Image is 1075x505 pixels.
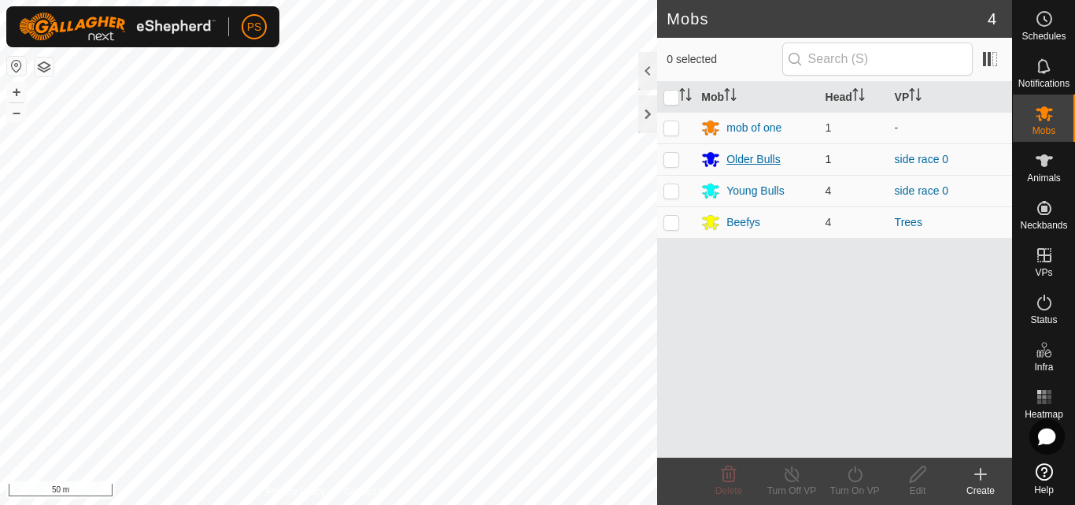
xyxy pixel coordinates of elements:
[1033,126,1055,136] span: Mobs
[826,184,832,197] span: 4
[726,183,784,199] div: Young Bulls
[7,57,26,76] button: Reset Map
[695,82,818,113] th: Mob
[760,484,823,498] div: Turn Off VP
[826,216,832,228] span: 4
[1034,362,1053,372] span: Infra
[888,82,1012,113] th: VP
[724,91,737,103] p-sorticon: Activate to sort
[35,58,54,76] button: Map Layers
[1034,485,1054,495] span: Help
[888,112,1012,143] td: -
[949,484,1012,498] div: Create
[667,9,988,28] h2: Mobs
[909,91,922,103] p-sorticon: Activate to sort
[344,485,390,499] a: Contact Us
[826,121,832,134] span: 1
[7,83,26,102] button: +
[19,13,216,41] img: Gallagher Logo
[247,19,262,35] span: PS
[715,485,743,496] span: Delete
[1021,32,1066,41] span: Schedules
[7,103,26,122] button: –
[267,485,326,499] a: Privacy Policy
[726,151,780,168] div: Older Bulls
[1013,457,1075,501] a: Help
[782,43,973,76] input: Search (S)
[886,484,949,498] div: Edit
[819,82,888,113] th: Head
[895,216,922,228] a: Trees
[895,184,948,197] a: side race 0
[823,484,886,498] div: Turn On VP
[826,153,832,165] span: 1
[679,91,692,103] p-sorticon: Activate to sort
[1030,315,1057,325] span: Status
[1027,173,1061,183] span: Animals
[726,120,781,136] div: mob of one
[726,214,760,231] div: Beefys
[1035,268,1052,277] span: VPs
[1025,410,1063,419] span: Heatmap
[667,51,781,68] span: 0 selected
[988,7,996,31] span: 4
[1018,79,1069,88] span: Notifications
[1020,221,1067,230] span: Neckbands
[852,91,865,103] p-sorticon: Activate to sort
[895,153,948,165] a: side race 0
